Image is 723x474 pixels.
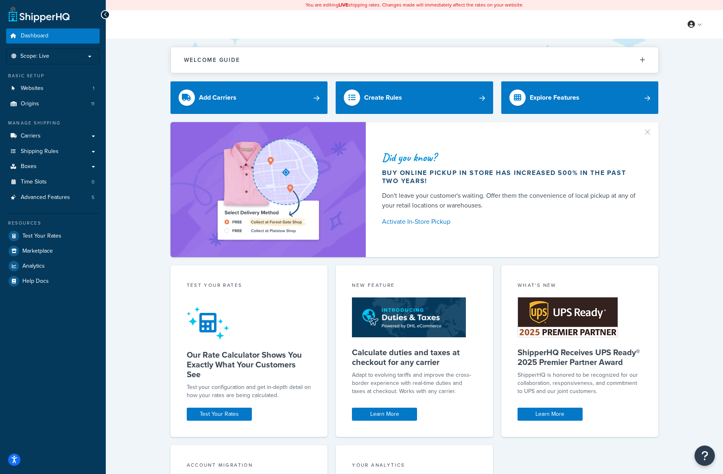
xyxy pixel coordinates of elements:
[199,92,236,103] div: Add Carriers
[187,383,312,400] div: Test your configuration and get in-depth detail on how your rates are being calculated.
[6,81,100,96] li: Websites
[6,175,100,190] a: Time Slots0
[6,72,100,79] div: Basic Setup
[22,233,61,240] span: Test Your Rates
[21,163,37,170] span: Boxes
[6,190,100,205] a: Advanced Features5
[21,133,41,140] span: Carriers
[21,100,39,107] span: Origins
[6,259,100,273] a: Analytics
[352,347,477,367] h5: Calculate duties and taxes at checkout for any carrier
[501,81,659,114] a: Explore Features
[184,57,240,63] h2: Welcome Guide
[187,282,312,291] div: Test your rates
[6,120,100,127] div: Manage Shipping
[20,53,49,60] span: Scope: Live
[22,278,49,285] span: Help Docs
[364,92,402,103] div: Create Rules
[6,129,100,144] a: Carriers
[6,96,100,111] li: Origins
[22,248,53,255] span: Marketplace
[352,371,477,395] p: Adapt to evolving tariffs and improve the cross-border experience with real-time duties and taxes...
[170,81,328,114] a: Add Carriers
[518,371,642,395] p: ShipperHQ is honored to be recognized for our collaboration, responsiveness, and commitment to UP...
[518,408,583,421] a: Learn More
[6,244,100,258] a: Marketplace
[21,85,44,92] span: Websites
[695,446,715,466] button: Open Resource Center
[93,85,94,92] span: 1
[92,179,94,186] span: 0
[21,194,70,201] span: Advanced Features
[336,81,493,114] a: Create Rules
[518,347,642,367] h5: ShipperHQ Receives UPS Ready® 2025 Premier Partner Award
[21,33,48,39] span: Dashboard
[382,169,639,185] div: Buy online pickup in store has increased 500% in the past two years!
[352,282,477,291] div: New Feature
[382,216,639,227] a: Activate In-Store Pickup
[6,144,100,159] a: Shipping Rules
[6,274,100,288] a: Help Docs
[518,282,642,291] div: What's New
[382,152,639,163] div: Did you know?
[352,461,477,471] div: Your Analytics
[187,461,312,471] div: Account Migration
[22,263,45,270] span: Analytics
[6,81,100,96] a: Websites1
[21,148,59,155] span: Shipping Rules
[171,47,658,73] button: Welcome Guide
[91,100,94,107] span: 11
[339,1,348,9] b: LIVE
[6,175,100,190] li: Time Slots
[92,194,94,201] span: 5
[6,96,100,111] a: Origins11
[187,350,312,379] h5: Our Rate Calculator Shows You Exactly What Your Customers See
[6,220,100,227] div: Resources
[6,190,100,205] li: Advanced Features
[187,408,252,421] a: Test Your Rates
[6,28,100,44] a: Dashboard
[6,229,100,243] a: Test Your Rates
[194,134,342,245] img: ad-shirt-map-b0359fc47e01cab431d101c4b569394f6a03f54285957d908178d52f29eb9668.png
[21,179,47,186] span: Time Slots
[530,92,579,103] div: Explore Features
[6,159,100,174] a: Boxes
[382,191,639,210] div: Don't leave your customer's waiting. Offer them the convenience of local pickup at any of your re...
[352,408,417,421] a: Learn More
